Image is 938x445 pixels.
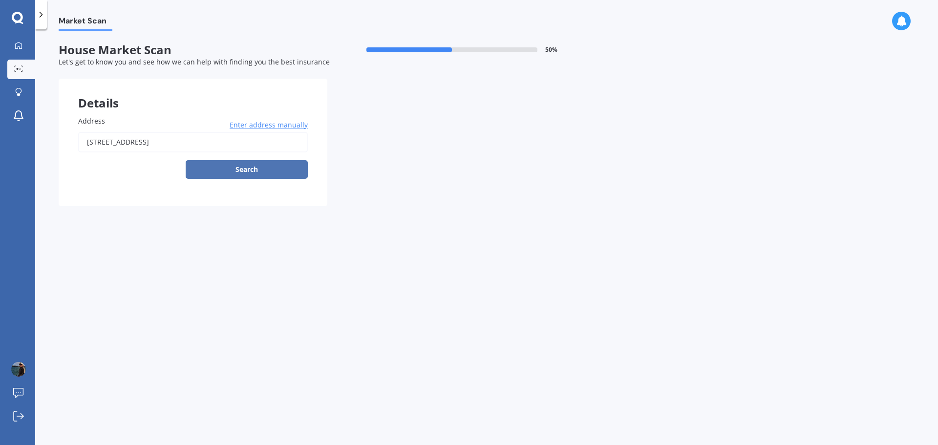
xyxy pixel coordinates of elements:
[78,116,105,126] span: Address
[11,362,26,377] img: ACg8ocL674ILXWRiwk7KS330J6f2bmJyZq91YgzsnemChZY39XgHYSk=s96-c
[230,120,308,130] span: Enter address manually
[59,57,330,66] span: Let's get to know you and see how we can help with finding you the best insurance
[78,132,308,152] input: Enter address
[59,16,112,29] span: Market Scan
[545,46,557,53] span: 50 %
[59,79,327,108] div: Details
[186,160,308,179] button: Search
[59,43,327,57] span: House Market Scan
